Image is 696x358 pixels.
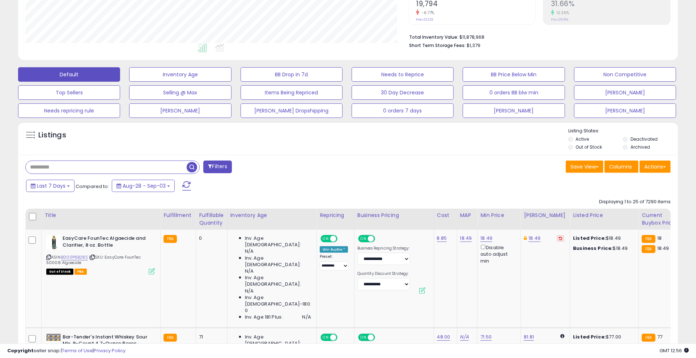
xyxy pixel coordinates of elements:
strong: Copyright [7,347,34,354]
span: ON [359,334,368,340]
button: Columns [604,161,638,173]
a: 81.81 [524,333,534,341]
span: OFF [374,236,385,242]
label: Out of Stock [576,144,602,150]
span: N/A [245,268,254,274]
span: Inv. Age [DEMOGRAPHIC_DATA]: [245,334,311,347]
small: FBA [642,245,655,253]
span: 18 [657,235,662,242]
a: Terms of Use [62,347,93,354]
button: Default [18,67,120,82]
button: Save View [566,161,603,173]
div: $77.00 [573,334,633,340]
div: Preset: [320,254,349,270]
div: Cost [437,212,454,219]
button: 30 Day Decrease [352,85,454,100]
div: ASIN: [46,235,155,274]
label: Business Repricing Strategy: [357,246,410,251]
button: Filters [203,161,232,173]
b: Bar-Tender's Instant Whiskey Sour Mix, 8-Count 4.7-Ounce Boxes (Pack of 12) [63,334,150,356]
button: [PERSON_NAME] [463,103,565,118]
b: Listed Price: [573,333,606,340]
span: Columns [609,163,632,170]
span: Compared to: [76,183,109,190]
button: Needs to Reprice [352,67,454,82]
div: Inventory Age [230,212,314,219]
button: Non Competitive [574,67,676,82]
b: Listed Price: [573,235,606,242]
span: FBA [75,269,87,275]
button: Top Sellers [18,85,120,100]
button: BB Drop in 7d [241,67,343,82]
button: 0 orders BB blw min [463,85,565,100]
div: Disable auto adjust min [480,243,515,264]
span: N/A [302,314,311,320]
span: OFF [336,236,348,242]
button: Last 7 Days [26,180,75,192]
span: 2025-09-11 12:56 GMT [659,347,689,354]
span: 0 [245,307,248,314]
button: Selling @ Max [129,85,231,100]
label: Deactivated [631,136,658,142]
span: 77 [657,333,662,340]
button: Needs repricing rule [18,103,120,118]
div: $18.49 [573,245,633,252]
small: Prev: 21,232 [416,17,433,22]
span: Aug-28 - Sep-03 [123,182,166,189]
span: ON [321,334,330,340]
b: Total Inventory Value: [409,34,458,40]
small: FBA [642,235,655,243]
div: Repricing [320,212,351,219]
small: Prev: 28.18% [551,17,568,22]
span: $1,379 [467,42,480,49]
img: 41bSVzfbr6L._SL40_.jpg [46,235,61,250]
h5: Listings [38,130,66,140]
b: EasyCare FounTec Algaecide and Clarifier, 8 oz. Bottle [63,235,150,250]
a: 71.50 [480,333,492,341]
div: Displaying 1 to 25 of 7290 items [599,199,671,205]
label: Active [576,136,589,142]
a: Privacy Policy [94,347,126,354]
span: Inv. Age [DEMOGRAPHIC_DATA]: [245,274,311,287]
div: seller snap | | [7,348,126,354]
small: FBA [642,334,655,342]
span: 18.49 [657,245,669,252]
a: 48.00 [437,333,450,341]
div: [PERSON_NAME] [524,212,567,219]
small: FBA [164,334,177,342]
div: Current Buybox Price [642,212,679,227]
button: [PERSON_NAME] [574,85,676,100]
label: Quantity Discount Strategy: [357,271,410,276]
small: -6.77% [419,10,434,16]
span: Inv. Age 181 Plus: [245,314,283,320]
p: Listing States: [568,128,678,135]
span: ON [359,236,368,242]
span: All listings that are currently out of stock and unavailable for purchase on Amazon [46,269,73,275]
div: Title [44,212,157,219]
span: Inv. Age [DEMOGRAPHIC_DATA]: [245,235,311,248]
div: $18.49 [573,235,633,242]
a: 18.49 [529,235,540,242]
img: 51-Rz+v7O2L._SL40_.jpg [46,334,61,341]
small: 12.35% [554,10,569,16]
a: 18.49 [460,235,472,242]
div: MAP [460,212,475,219]
button: Actions [640,161,671,173]
button: 0 orders 7 days [352,103,454,118]
div: Fulfillable Quantity [199,212,224,227]
div: Listed Price [573,212,636,219]
span: Inv. Age [DEMOGRAPHIC_DATA]-180: [245,294,311,307]
button: Items Being Repriced [241,85,343,100]
button: [PERSON_NAME] Dropshipping [241,103,343,118]
b: Short Term Storage Fees: [409,42,466,48]
span: | SKU: EasyCare FounTec 50008 Algaecide [46,254,141,265]
a: 8.85 [437,235,447,242]
div: Win BuyBox * [320,246,348,253]
a: B000P6B28S [61,254,88,260]
div: 71 [199,334,221,340]
span: Inv. Age [DEMOGRAPHIC_DATA]: [245,255,311,268]
div: 0 [199,235,221,242]
span: ON [321,236,330,242]
small: FBA [164,235,177,243]
span: N/A [245,288,254,294]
